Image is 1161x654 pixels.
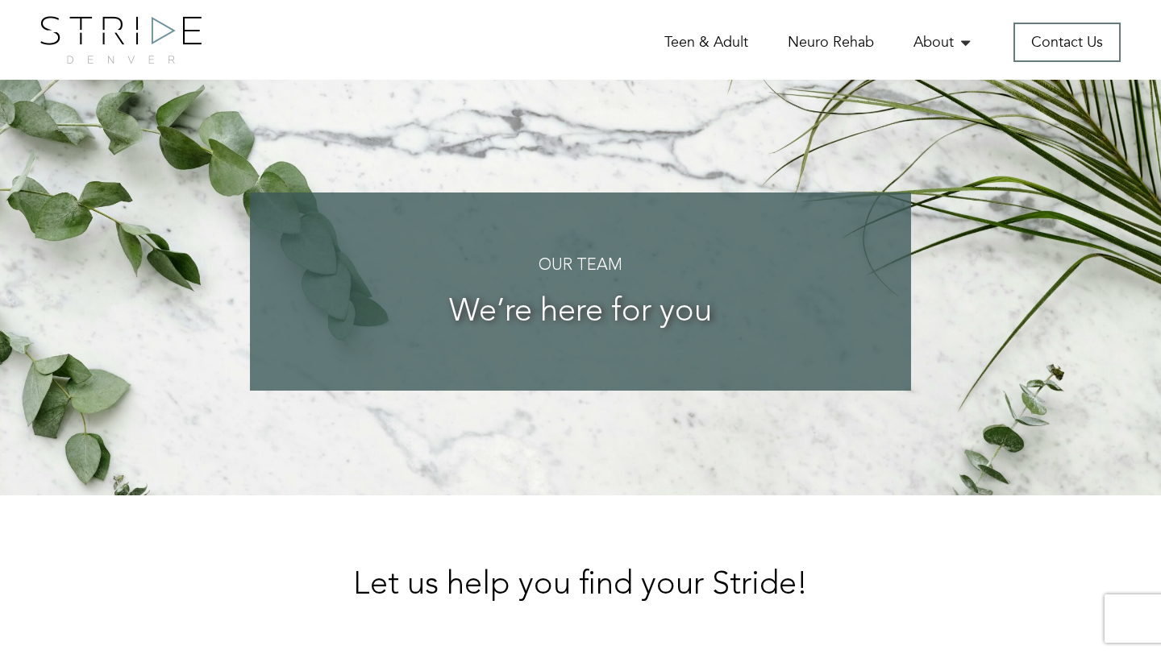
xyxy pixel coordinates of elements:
[40,568,1121,603] h2: Let us help you find your Stride!
[664,32,748,52] a: Teen & Adult
[913,32,974,52] a: About
[282,295,879,330] h3: We’re here for you
[788,32,874,52] a: Neuro Rehab
[1013,23,1121,62] a: Contact Us
[40,16,202,64] img: logo.png
[282,257,879,275] h4: Our Team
